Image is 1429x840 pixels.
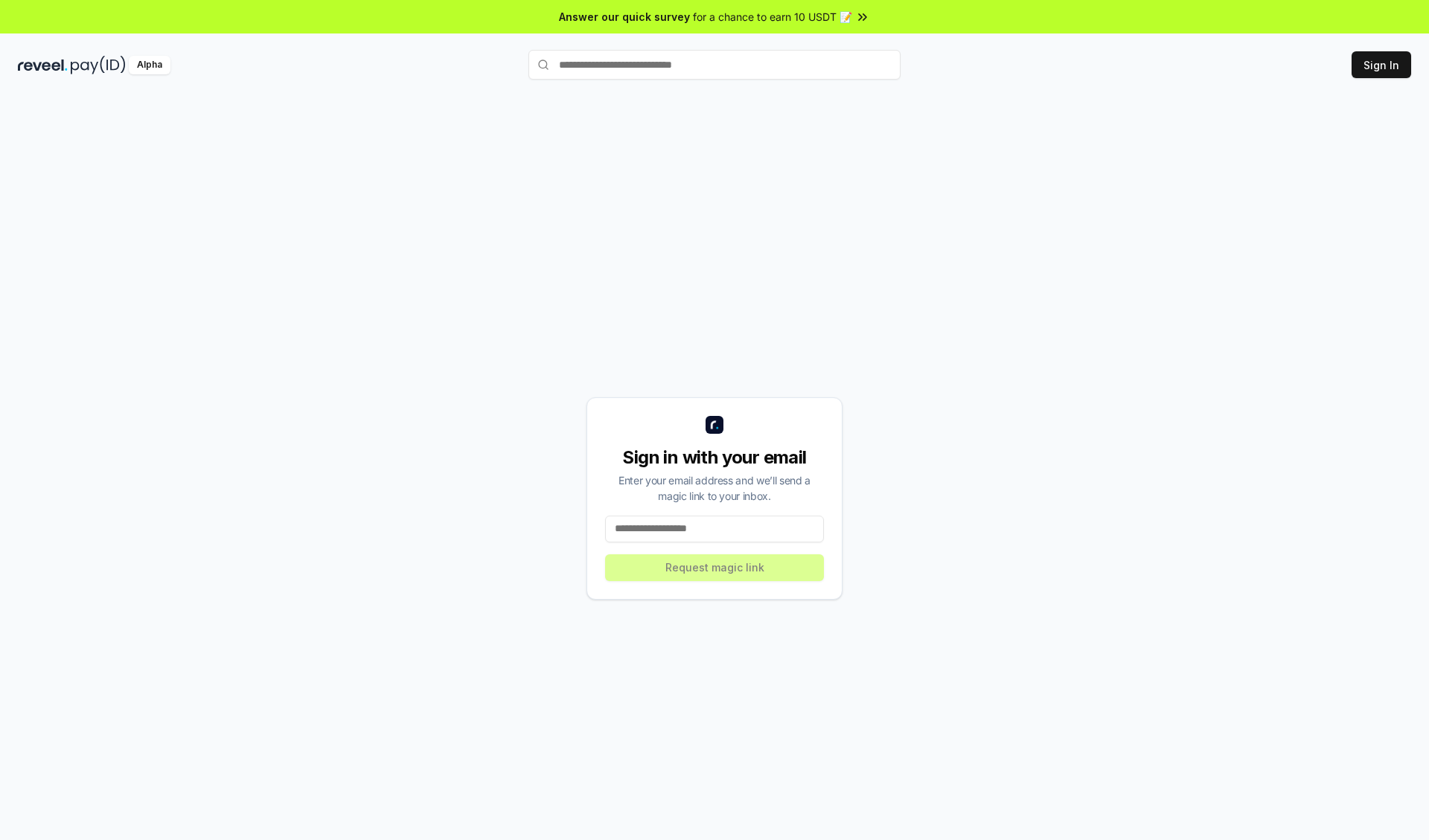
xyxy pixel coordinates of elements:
div: Sign in with your email [605,446,824,469]
span: for a chance to earn 10 USDT 📝 [693,9,852,25]
div: Enter your email address and we’ll send a magic link to your inbox. [605,472,824,504]
button: Sign In [1352,51,1411,78]
img: pay_id [71,56,126,74]
img: logo_small [706,416,723,434]
img: reveel_dark [18,56,68,74]
span: Answer our quick survey [559,9,690,25]
div: Alpha [129,56,170,74]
